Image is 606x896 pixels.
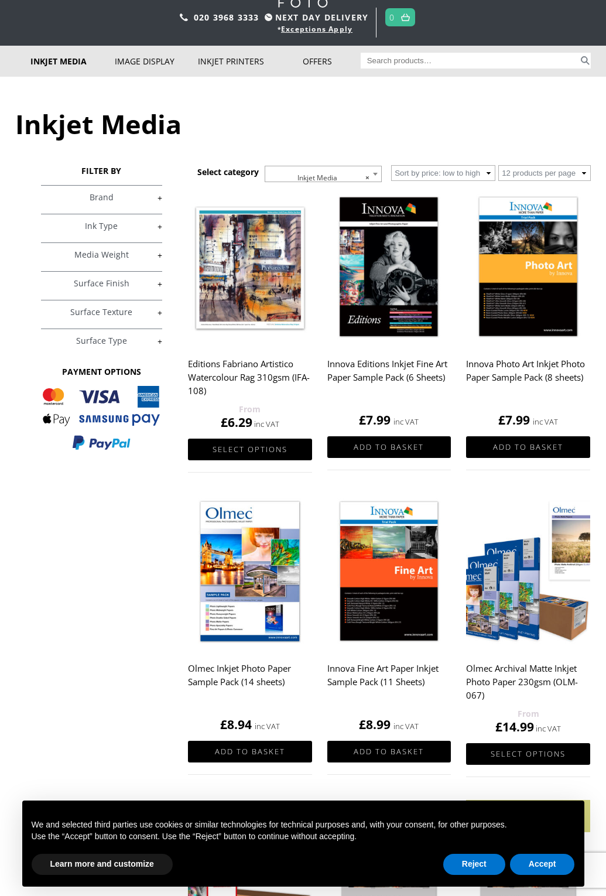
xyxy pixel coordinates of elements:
a: + [41,192,162,203]
h4: Surface Finish [41,271,162,295]
img: Editions Fabriano Artistico Watercolour Rag 310gsm (IFA-108) [188,190,312,346]
span: £ [359,412,366,428]
a: + [41,249,162,261]
span: NEXT DAY DELIVERY [262,11,368,24]
span: £ [359,716,366,733]
h2: Editions Fabriano Artistico Watercolour Rag 310gsm (IFA-108) [188,353,312,402]
a: + [41,221,162,232]
h4: Ink Type [41,214,162,237]
span: £ [221,414,228,430]
img: Innova Editions Inkjet Fine Art Paper Sample Pack (6 Sheets) [327,190,451,346]
bdi: 14.99 [495,719,534,735]
a: Select options for “Olmec Archival Matte Inkjet Photo Paper 230gsm (OLM-067)” [466,743,590,765]
strong: inc VAT [393,415,419,429]
a: Select options for “Editions Fabriano Artistico Watercolour Rag 310gsm (IFA-108)” [188,439,312,460]
a: Add to basket: “Olmec Inkjet Photo Paper Sample Pack (14 sheets)” [188,741,312,762]
bdi: 6.29 [221,414,252,430]
a: Add to basket: “Innova Editions Inkjet Fine Art Paper Sample Pack (6 Sheets)” [327,436,451,458]
span: £ [495,719,502,735]
a: Olmec Archival Matte Inkjet Photo Paper 230gsm (OLM-067) £14.99 [466,495,590,736]
h3: FILTER BY [41,165,162,176]
button: Accept [510,854,575,875]
h2: Innova Editions Inkjet Fine Art Paper Sample Pack (6 Sheets) [327,353,451,400]
strong: inc VAT [255,720,280,733]
img: Olmec Archival Matte Inkjet Photo Paper 230gsm (OLM-067) [466,495,590,650]
img: phone.svg [180,13,188,21]
button: Reject [443,854,505,875]
h2: Olmec Archival Matte Inkjet Photo Paper 230gsm (OLM-067) [466,658,590,707]
bdi: 7.99 [359,412,391,428]
div: Notice [13,791,594,896]
span: £ [498,412,505,428]
a: Editions Fabriano Artistico Watercolour Rag 310gsm (IFA-108) £6.29 [188,190,312,431]
a: + [41,278,162,289]
strong: inc VAT [393,720,419,733]
img: Olmec Inkjet Photo Paper Sample Pack (14 sheets) [188,495,312,650]
h1: Inkjet Media [15,106,591,142]
a: 0 [389,9,395,26]
a: + [41,307,162,318]
bdi: 7.99 [498,412,530,428]
img: Innova Fine Art Paper Inkjet Sample Pack (11 Sheets) [327,495,451,650]
button: Search [579,53,591,69]
a: Exceptions Apply [281,24,352,34]
h2: Innova Photo Art Inkjet Photo Paper Sample Pack (8 sheets) [466,353,590,400]
img: PAYMENT OPTIONS [43,386,160,451]
h3: PAYMENT OPTIONS [41,366,162,377]
h3: Select category [197,166,259,177]
h4: Brand [41,185,162,208]
button: Learn more and customize [32,854,173,875]
a: Add to basket: “Innova Fine Art Paper Inkjet Sample Pack (11 Sheets)” [327,741,451,762]
input: Search products… [361,53,580,69]
a: Innova Editions Inkjet Fine Art Paper Sample Pack (6 Sheets) £7.99 inc VAT [327,190,451,429]
img: time.svg [265,13,272,21]
a: Add to basket: “Innova Photo Art Inkjet Photo Paper Sample Pack (8 sheets)” [466,436,590,458]
span: £ [220,716,227,733]
h4: Surface Texture [41,300,162,323]
span: × [365,170,369,186]
p: We and selected third parties use cookies or similar technologies for technical purposes and, wit... [32,819,575,831]
span: Inkjet Media [265,166,382,182]
a: Olmec Inkjet Photo Paper Sample Pack (14 sheets) £8.94 inc VAT [188,495,312,733]
img: Innova Photo Art Inkjet Photo Paper Sample Pack (8 sheets) [466,190,590,346]
select: Shop order [391,165,495,181]
a: Innova Fine Art Paper Inkjet Sample Pack (11 Sheets) £8.99 inc VAT [327,495,451,733]
a: + [41,336,162,347]
bdi: 8.94 [220,716,252,733]
p: Use the “Accept” button to consent. Use the “Reject” button to continue without accepting. [32,831,575,843]
h2: Innova Fine Art Paper Inkjet Sample Pack (11 Sheets) [327,658,451,705]
a: Innova Photo Art Inkjet Photo Paper Sample Pack (8 sheets) £7.99 inc VAT [466,190,590,429]
img: basket.svg [401,13,410,21]
h4: Surface Type [41,329,162,352]
strong: inc VAT [533,415,558,429]
a: 020 3968 3333 [194,12,259,23]
h4: Media Weight [41,242,162,266]
bdi: 8.99 [359,716,391,733]
span: Inkjet Media [265,166,381,190]
h2: Olmec Inkjet Photo Paper Sample Pack (14 sheets) [188,658,312,705]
